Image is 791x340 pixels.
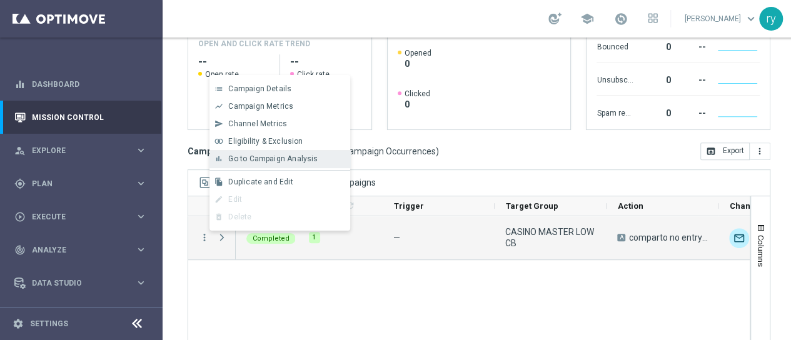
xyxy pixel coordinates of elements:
span: CASINO MASTER LOW CB [505,226,596,249]
span: Plan [32,180,135,187]
span: Open rate [205,69,239,79]
div: -- [675,36,705,56]
span: Clicked [405,89,430,99]
span: Execute [32,213,135,221]
span: Channel [730,201,760,211]
i: more_vert [755,146,765,156]
button: Mission Control [14,112,148,122]
div: Bounced [597,36,633,56]
span: Columns [756,235,766,267]
span: A [617,234,625,241]
i: settings [13,318,24,329]
span: 0 [405,99,430,110]
button: send Channel Metrics [209,115,350,132]
span: Completed [253,234,290,242]
span: Action [618,201,643,211]
a: Optibot [32,299,131,332]
div: ry [759,7,783,31]
span: Duplicate and Edit [228,177,293,186]
span: keyboard_arrow_down [744,12,758,26]
i: keyboard_arrow_right [135,244,147,256]
span: Target Group [506,201,558,211]
span: 0 [405,58,431,69]
i: list [214,84,223,93]
span: ) [436,146,439,157]
button: person_search Explore keyboard_arrow_right [14,146,148,156]
div: 1 [309,232,320,243]
colored-tag: Completed [246,232,296,244]
button: open_in_browser Export [700,142,750,160]
span: school [580,12,594,26]
div: Mission Control [14,101,147,134]
button: equalizer Dashboard [14,79,148,89]
h2: -- [290,54,361,69]
a: Settings [30,320,68,327]
span: Channel Metrics [228,119,287,128]
i: keyboard_arrow_right [135,211,147,222]
button: file_copy Duplicate and Edit [209,173,350,191]
span: Go to Campaign Analysis [228,154,318,163]
div: Data Studio [14,277,135,289]
i: open_in_browser [706,146,716,156]
i: show_chart [214,102,223,111]
span: Trigger [394,201,424,211]
button: list Campaign Details [209,80,350,97]
span: Explore [32,147,135,154]
i: person_search [14,145,26,156]
i: keyboard_arrow_right [135,144,147,156]
button: play_circle_outline Execute keyboard_arrow_right [14,212,148,222]
span: comparto no entry_15%upto150 [629,232,708,243]
div: -- [675,69,705,89]
i: track_changes [14,244,26,256]
span: Campaign Metrics [228,102,293,111]
div: -- [675,102,705,122]
h2: -- [198,54,270,69]
a: [PERSON_NAME]keyboard_arrow_down [683,9,759,28]
multiple-options-button: Export to CSV [700,146,770,156]
i: play_circle_outline [14,211,26,222]
i: keyboard_arrow_right [135,277,147,289]
button: bar_chart Go to Campaign Analysis [209,150,350,167]
div: Plan [14,178,135,189]
i: send [214,119,223,128]
div: Unsubscribed [597,69,633,89]
button: show_chart Campaign Metrics [209,97,350,115]
i: bar_chart [214,154,223,163]
button: Data Studio keyboard_arrow_right [14,278,148,288]
span: Opened [405,48,431,58]
button: track_changes Analyze keyboard_arrow_right [14,245,148,255]
span: Eligibility & Exclusion [228,137,303,146]
i: join_inner [214,137,223,146]
span: Campaign Details [228,84,291,93]
img: Email [729,228,749,248]
i: keyboard_arrow_right [135,177,147,189]
h4: OPEN AND CLICK RATE TREND [198,38,310,49]
span: Analyze [32,246,135,254]
span: — [393,232,400,242]
i: equalizer [14,79,26,90]
a: Dashboard [32,67,147,101]
div: Analyze [14,244,135,256]
div: Dashboard [14,67,147,101]
div: Optibot [14,299,147,332]
span: Data Studio [32,279,135,287]
a: Mission Control [32,101,147,134]
i: file_copy [214,177,223,186]
button: more_vert [199,232,210,243]
div: Press SPACE to deselect this row. [188,216,236,260]
h3: Campaign List [188,146,439,157]
button: join_inner Eligibility & Exclusion [209,132,350,150]
div: Explore [14,145,135,156]
button: more_vert [750,142,770,160]
button: gps_fixed Plan keyboard_arrow_right [14,179,148,189]
div: 0 [638,36,670,56]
